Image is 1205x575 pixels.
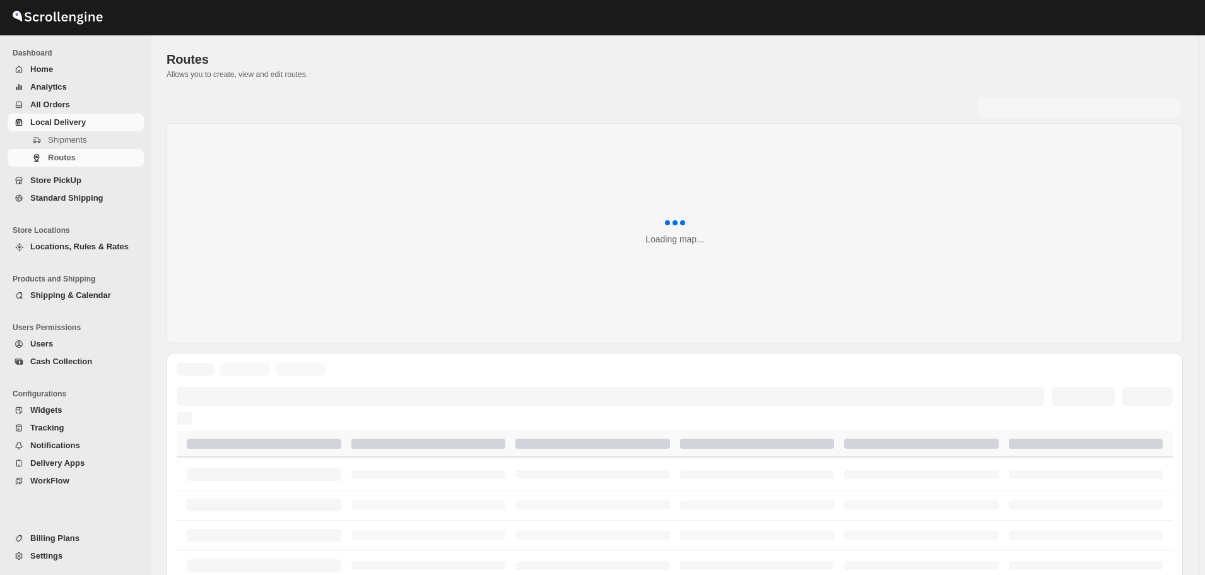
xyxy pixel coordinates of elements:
[48,153,76,162] span: Routes
[13,323,145,333] span: Users Permissions
[30,117,86,127] span: Local Delivery
[8,401,144,419] button: Widgets
[8,419,144,437] button: Tracking
[8,78,144,96] button: Analytics
[167,69,1183,80] p: Allows you to create, view and edit routes.
[8,131,144,149] button: Shipments
[8,454,144,472] button: Delivery Apps
[30,423,64,432] span: Tracking
[30,100,70,109] span: All Orders
[8,238,144,256] button: Locations, Rules & Rates
[8,530,144,547] button: Billing Plans
[8,547,144,565] button: Settings
[8,61,144,78] button: Home
[8,437,144,454] button: Notifications
[30,242,129,251] span: Locations, Rules & Rates
[13,48,145,58] span: Dashboard
[30,64,53,74] span: Home
[8,353,144,370] button: Cash Collection
[30,339,53,348] span: Users
[30,193,103,203] span: Standard Shipping
[8,287,144,304] button: Shipping & Calendar
[645,233,704,246] div: Loading map...
[13,274,145,284] span: Products and Shipping
[30,441,80,450] span: Notifications
[30,458,85,468] span: Delivery Apps
[30,405,62,415] span: Widgets
[30,533,79,543] span: Billing Plans
[8,335,144,353] button: Users
[30,82,67,92] span: Analytics
[30,290,111,300] span: Shipping & Calendar
[167,52,209,66] span: Routes
[13,389,145,399] span: Configurations
[30,476,69,485] span: WorkFlow
[48,135,86,145] span: Shipments
[8,472,144,490] button: WorkFlow
[30,357,92,366] span: Cash Collection
[8,96,144,114] button: All Orders
[13,225,145,235] span: Store Locations
[8,149,144,167] button: Routes
[30,175,81,185] span: Store PickUp
[30,551,62,560] span: Settings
